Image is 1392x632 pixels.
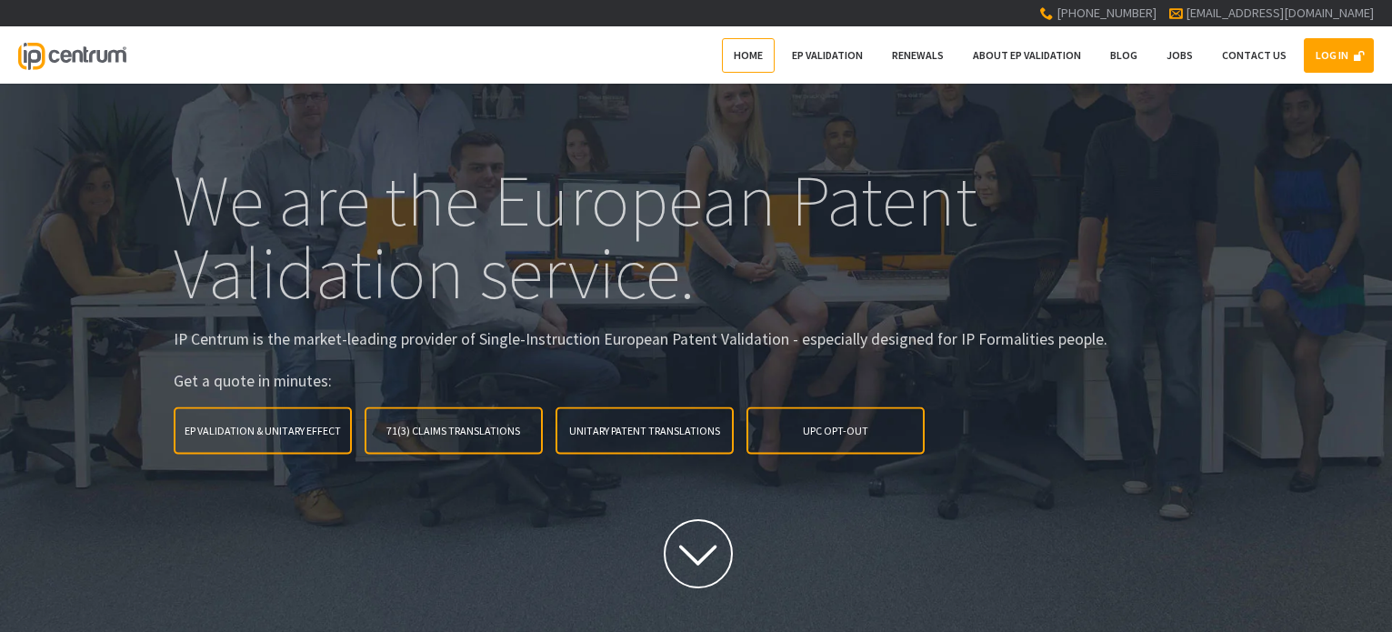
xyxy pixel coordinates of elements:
a: Renewals [880,38,956,73]
span: About EP Validation [973,48,1081,62]
a: Unitary Patent Translations [556,407,734,455]
a: IP Centrum [18,26,125,84]
a: [EMAIL_ADDRESS][DOMAIN_NAME] [1186,5,1374,21]
a: UPC Opt-Out [746,407,925,455]
span: Blog [1110,48,1137,62]
a: Home [722,38,775,73]
a: Jobs [1155,38,1205,73]
a: About EP Validation [961,38,1093,73]
p: IP Centrum is the market-leading provider of Single-Instruction European Patent Validation - espe... [174,326,1219,350]
span: Contact Us [1222,48,1287,62]
h1: We are the European Patent Validation service. [174,163,1219,308]
span: Home [734,48,763,62]
span: Renewals [892,48,944,62]
a: Blog [1098,38,1149,73]
a: EP Validation [780,38,875,73]
a: EP Validation & Unitary Effect [174,407,352,455]
a: LOG IN [1304,38,1374,73]
a: Contact Us [1210,38,1298,73]
span: Jobs [1167,48,1193,62]
a: 71(3) Claims Translations [365,407,543,455]
span: EP Validation [792,48,863,62]
span: [PHONE_NUMBER] [1057,5,1157,21]
p: Get a quote in minutes: [174,369,1219,393]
